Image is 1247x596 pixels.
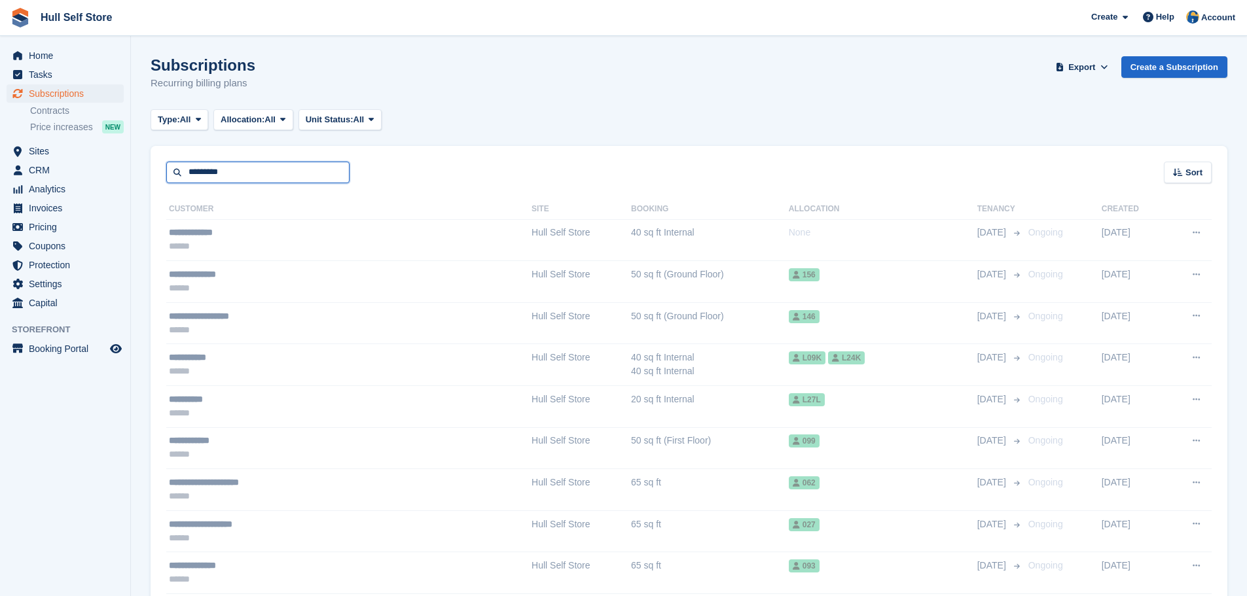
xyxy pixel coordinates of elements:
[1201,11,1235,24] span: Account
[7,46,124,65] a: menu
[7,84,124,103] a: menu
[151,56,255,74] h1: Subscriptions
[12,323,130,336] span: Storefront
[29,294,107,312] span: Capital
[7,275,124,293] a: menu
[29,237,107,255] span: Coupons
[1068,61,1095,74] span: Export
[7,199,124,217] a: menu
[29,46,107,65] span: Home
[1186,10,1199,24] img: Hull Self Store
[7,237,124,255] a: menu
[35,7,117,28] a: Hull Self Store
[1156,10,1174,24] span: Help
[29,180,107,198] span: Analytics
[29,218,107,236] span: Pricing
[29,142,107,160] span: Sites
[29,65,107,84] span: Tasks
[1091,10,1117,24] span: Create
[151,76,255,91] p: Recurring billing plans
[7,294,124,312] a: menu
[1121,56,1227,78] a: Create a Subscription
[7,65,124,84] a: menu
[29,256,107,274] span: Protection
[108,341,124,357] a: Preview store
[7,340,124,358] a: menu
[102,120,124,133] div: NEW
[30,120,124,134] a: Price increases NEW
[29,199,107,217] span: Invoices
[7,180,124,198] a: menu
[7,256,124,274] a: menu
[1053,56,1111,78] button: Export
[7,218,124,236] a: menu
[29,275,107,293] span: Settings
[29,340,107,358] span: Booking Portal
[30,105,124,117] a: Contracts
[10,8,30,27] img: stora-icon-8386f47178a22dfd0bd8f6a31ec36ba5ce8667c1dd55bd0f319d3a0aa187defe.svg
[7,142,124,160] a: menu
[7,161,124,179] a: menu
[29,84,107,103] span: Subscriptions
[30,121,93,133] span: Price increases
[29,161,107,179] span: CRM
